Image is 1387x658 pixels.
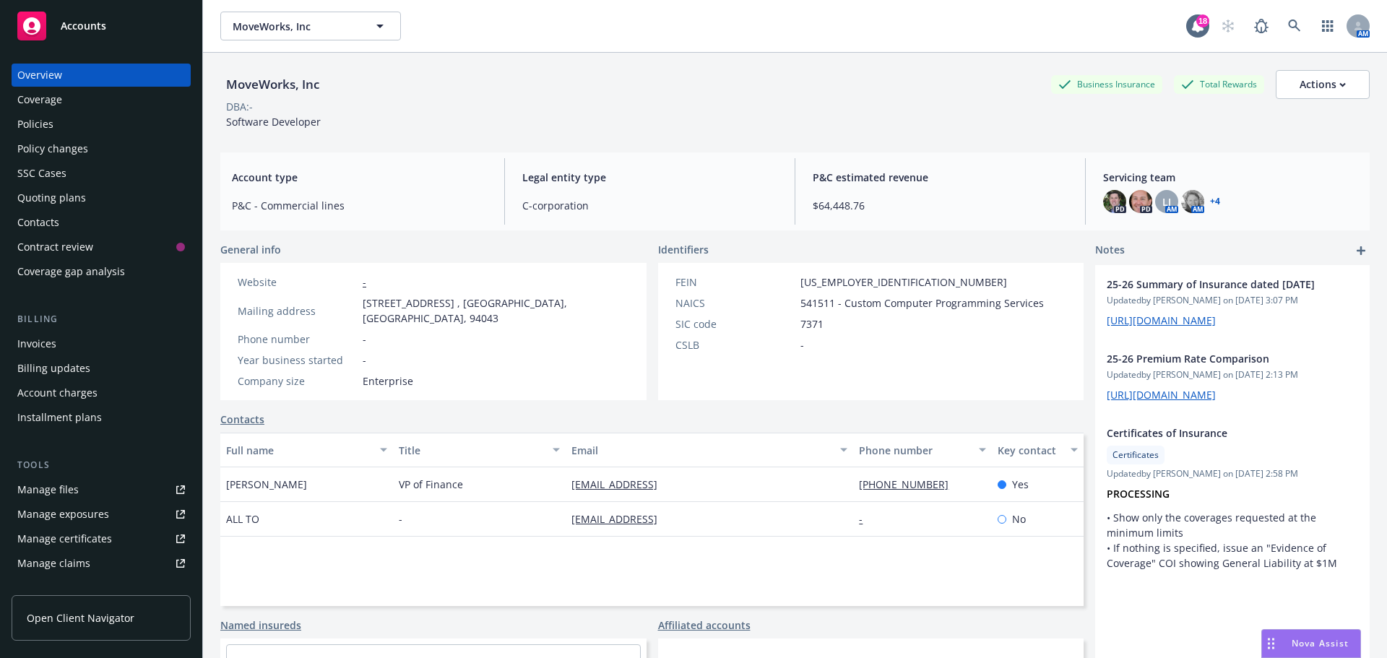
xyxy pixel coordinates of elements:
[1095,265,1370,339] div: 25-26 Summary of Insurance dated [DATE]Updatedby [PERSON_NAME] on [DATE] 3:07 PM[URL][DOMAIN_NAME]
[238,373,357,389] div: Company size
[363,352,366,368] span: -
[1214,12,1243,40] a: Start snowing
[17,357,90,380] div: Billing updates
[12,260,191,283] a: Coverage gap analysis
[1107,351,1321,366] span: 25-26 Premium Rate Comparison
[238,274,357,290] div: Website
[17,162,66,185] div: SSC Cases
[1262,630,1280,657] div: Drag to move
[1107,487,1170,501] strong: PROCESSING
[238,303,357,319] div: Mailing address
[1210,197,1220,206] a: +4
[17,186,86,209] div: Quoting plans
[1095,414,1370,582] div: Certificates of InsuranceCertificatesUpdatedby [PERSON_NAME] on [DATE] 2:58 PMPROCESSING• Show on...
[1107,510,1358,571] p: • Show only the coverages requested at the minimum limits • If nothing is specified, issue an "Ev...
[1103,170,1358,185] span: Servicing team
[800,316,824,332] span: 7371
[658,242,709,257] span: Identifiers
[675,337,795,352] div: CSLB
[859,512,874,526] a: -
[1300,71,1346,98] div: Actions
[220,412,264,427] a: Contacts
[226,477,307,492] span: [PERSON_NAME]
[17,478,79,501] div: Manage files
[1352,242,1370,259] a: add
[12,503,191,526] span: Manage exposures
[17,137,88,160] div: Policy changes
[1162,194,1171,209] span: LI
[12,478,191,501] a: Manage files
[226,443,371,458] div: Full name
[522,170,777,185] span: Legal entity type
[399,477,463,492] span: VP of Finance
[17,113,53,136] div: Policies
[17,527,112,550] div: Manage certificates
[859,443,969,458] div: Phone number
[363,275,366,289] a: -
[232,198,487,213] span: P&C - Commercial lines
[675,274,795,290] div: FEIN
[12,6,191,46] a: Accounts
[238,352,357,368] div: Year business started
[1107,313,1216,327] a: [URL][DOMAIN_NAME]
[12,312,191,326] div: Billing
[800,337,804,352] span: -
[522,198,777,213] span: C-corporation
[1261,629,1361,658] button: Nova Assist
[17,332,56,355] div: Invoices
[393,433,566,467] button: Title
[17,211,59,234] div: Contacts
[1051,75,1162,93] div: Business Insurance
[1292,637,1349,649] span: Nova Assist
[813,198,1068,213] span: $64,448.76
[813,170,1068,185] span: P&C estimated revenue
[220,618,301,633] a: Named insureds
[1181,190,1204,213] img: photo
[12,458,191,472] div: Tools
[232,170,487,185] span: Account type
[1103,190,1126,213] img: photo
[1174,75,1264,93] div: Total Rewards
[800,295,1044,311] span: 541511 - Custom Computer Programming Services
[1107,277,1321,292] span: 25-26 Summary of Insurance dated [DATE]
[1247,12,1276,40] a: Report a Bug
[399,443,544,458] div: Title
[992,433,1084,467] button: Key contact
[363,295,629,326] span: [STREET_ADDRESS] , [GEOGRAPHIC_DATA], [GEOGRAPHIC_DATA], 94043
[1095,242,1125,259] span: Notes
[220,75,325,94] div: MoveWorks, Inc
[1107,388,1216,402] a: [URL][DOMAIN_NAME]
[17,576,85,599] div: Manage BORs
[1129,190,1152,213] img: photo
[12,211,191,234] a: Contacts
[1196,14,1209,27] div: 18
[1280,12,1309,40] a: Search
[17,406,102,429] div: Installment plans
[12,552,191,575] a: Manage claims
[12,113,191,136] a: Policies
[571,512,669,526] a: [EMAIL_ADDRESS]
[800,274,1007,290] span: [US_EMPLOYER_IDENTIFICATION_NUMBER]
[12,186,191,209] a: Quoting plans
[17,88,62,111] div: Coverage
[27,610,134,625] span: Open Client Navigator
[226,511,259,527] span: ALL TO
[17,235,93,259] div: Contract review
[1012,511,1026,527] span: No
[12,406,191,429] a: Installment plans
[1107,425,1321,441] span: Certificates of Insurance
[226,99,253,114] div: DBA: -
[571,443,831,458] div: Email
[12,88,191,111] a: Coverage
[220,242,281,257] span: General info
[17,552,90,575] div: Manage claims
[17,503,109,526] div: Manage exposures
[675,295,795,311] div: NAICS
[12,235,191,259] a: Contract review
[220,433,393,467] button: Full name
[220,12,401,40] button: MoveWorks, Inc
[571,477,669,491] a: [EMAIL_ADDRESS]
[1107,467,1358,480] span: Updated by [PERSON_NAME] on [DATE] 2:58 PM
[12,381,191,404] a: Account charges
[17,381,98,404] div: Account charges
